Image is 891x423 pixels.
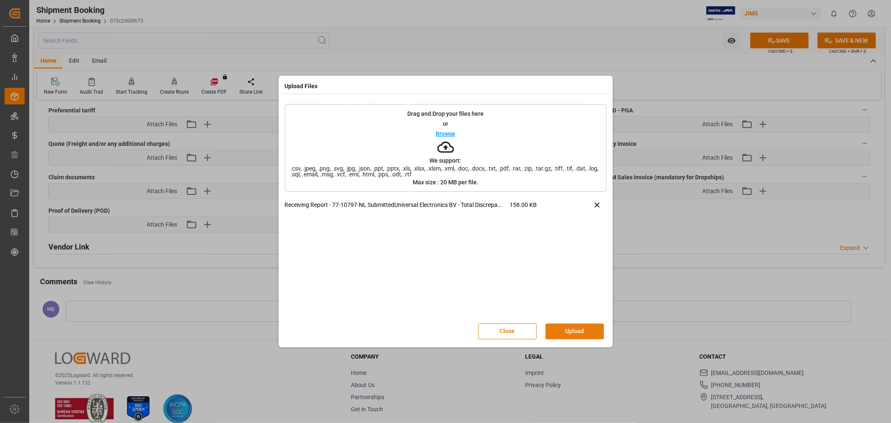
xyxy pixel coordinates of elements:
[413,179,478,185] p: Max size : 20 MB per file.
[436,131,455,137] p: Browse
[407,111,484,117] p: Drag and Drop your files here
[478,324,537,339] button: Close
[430,158,462,163] p: We support:
[443,121,448,127] p: or
[285,82,318,91] h4: Upload Files
[546,324,604,339] button: Upload
[285,104,607,192] div: Drag and Drop your files hereorBrowseWe support:.csv, .jpeg, .png, .svg, .jpg, .json, .ppt, .pptx...
[285,166,606,177] span: .csv, .jpeg, .png, .svg, .jpg, .json, .ppt, .pptx, .xls, .xlsx, .xlsm, .xml, .doc, .docx, .txt, ....
[285,201,510,209] p: Receiving Report - 77-10797-NL SubmittedUniversal Electronics BV - Total Discrepancies _ 0.msg
[510,201,567,215] span: 158.00 KB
